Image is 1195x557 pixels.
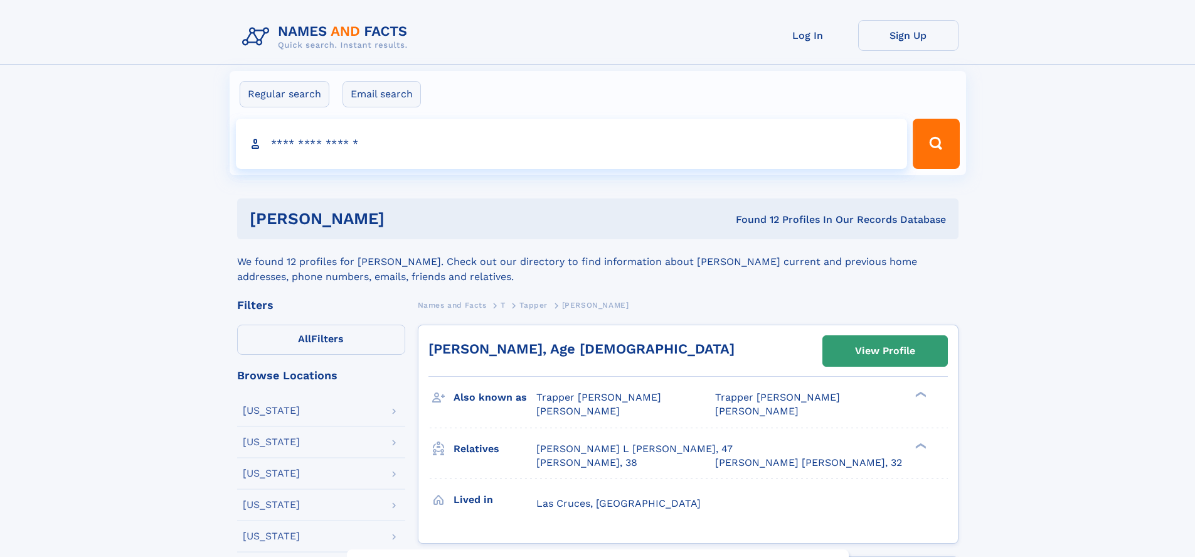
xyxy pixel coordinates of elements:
div: [US_STATE] [243,437,300,447]
img: Logo Names and Facts [237,20,418,54]
a: [PERSON_NAME], Age [DEMOGRAPHIC_DATA] [428,341,735,357]
label: Regular search [240,81,329,107]
div: ❯ [912,441,927,450]
span: [PERSON_NAME] [562,301,629,310]
a: [PERSON_NAME] L [PERSON_NAME], 47 [536,442,733,456]
span: All [298,333,311,345]
label: Filters [237,325,405,355]
div: [US_STATE] [243,468,300,479]
div: [US_STATE] [243,406,300,416]
span: T [501,301,506,310]
a: Log In [758,20,858,51]
div: Found 12 Profiles In Our Records Database [560,213,946,227]
span: Trapper [PERSON_NAME] [715,391,840,403]
a: Tapper [519,297,548,313]
button: Search Button [913,119,959,169]
a: [PERSON_NAME] [PERSON_NAME], 32 [715,456,902,470]
div: We found 12 profiles for [PERSON_NAME]. Check out our directory to find information about [PERSON... [237,239,959,284]
h3: Lived in [454,489,536,511]
div: Filters [237,300,405,311]
div: [US_STATE] [243,531,300,541]
h3: Also known as [454,387,536,408]
span: [PERSON_NAME] [536,405,620,417]
span: Trapper [PERSON_NAME] [536,391,661,403]
span: Tapper [519,301,548,310]
span: [PERSON_NAME] [715,405,799,417]
a: Sign Up [858,20,959,51]
input: search input [236,119,908,169]
a: [PERSON_NAME], 38 [536,456,637,470]
div: [US_STATE] [243,500,300,510]
div: ❯ [912,391,927,399]
a: Names and Facts [418,297,487,313]
div: View Profile [855,337,915,365]
div: Browse Locations [237,370,405,381]
h1: [PERSON_NAME] [250,211,560,227]
label: Email search [343,81,421,107]
a: T [501,297,506,313]
a: View Profile [823,336,947,366]
h3: Relatives [454,438,536,460]
span: Las Cruces, [GEOGRAPHIC_DATA] [536,497,701,509]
